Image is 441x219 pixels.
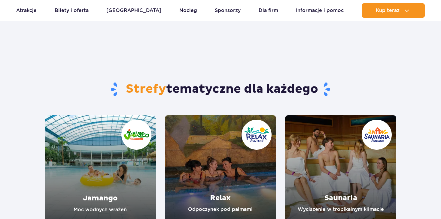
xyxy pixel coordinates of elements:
[362,3,425,18] button: Kup teraz
[106,3,161,18] a: [GEOGRAPHIC_DATA]
[215,3,241,18] a: Sponsorzy
[45,82,397,97] h1: tematyczne dla każdego
[376,8,400,13] span: Kup teraz
[55,3,89,18] a: Bilety i oferta
[296,3,344,18] a: Informacje i pomoc
[16,3,37,18] a: Atrakcje
[179,3,197,18] a: Nocleg
[126,82,166,97] span: Strefy
[259,3,278,18] a: Dla firm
